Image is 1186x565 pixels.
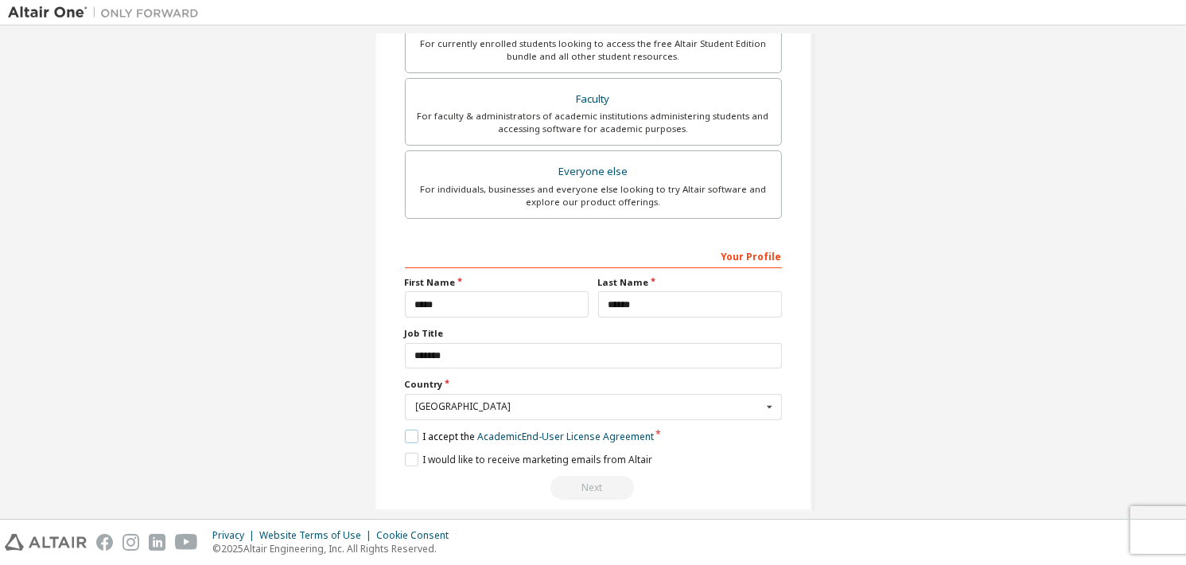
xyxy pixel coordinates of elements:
[96,534,113,551] img: facebook.svg
[405,378,782,391] label: Country
[405,476,782,500] div: Read and acccept EULA to continue
[405,327,782,340] label: Job Title
[8,5,207,21] img: Altair One
[5,534,87,551] img: altair_logo.svg
[416,402,762,411] div: [GEOGRAPHIC_DATA]
[376,529,458,542] div: Cookie Consent
[149,534,165,551] img: linkedin.svg
[405,430,654,443] label: I accept the
[477,430,654,443] a: Academic End-User License Agreement
[122,534,139,551] img: instagram.svg
[415,37,772,63] div: For currently enrolled students looking to access the free Altair Student Edition bundle and all ...
[405,243,782,268] div: Your Profile
[212,529,259,542] div: Privacy
[415,183,772,208] div: For individuals, businesses and everyone else looking to try Altair software and explore our prod...
[415,161,772,183] div: Everyone else
[175,534,198,551] img: youtube.svg
[212,542,458,555] p: © 2025 Altair Engineering, Inc. All Rights Reserved.
[415,110,772,135] div: For faculty & administrators of academic institutions administering students and accessing softwa...
[598,276,782,289] label: Last Name
[415,88,772,111] div: Faculty
[259,529,376,542] div: Website Terms of Use
[405,453,652,466] label: I would like to receive marketing emails from Altair
[405,276,589,289] label: First Name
